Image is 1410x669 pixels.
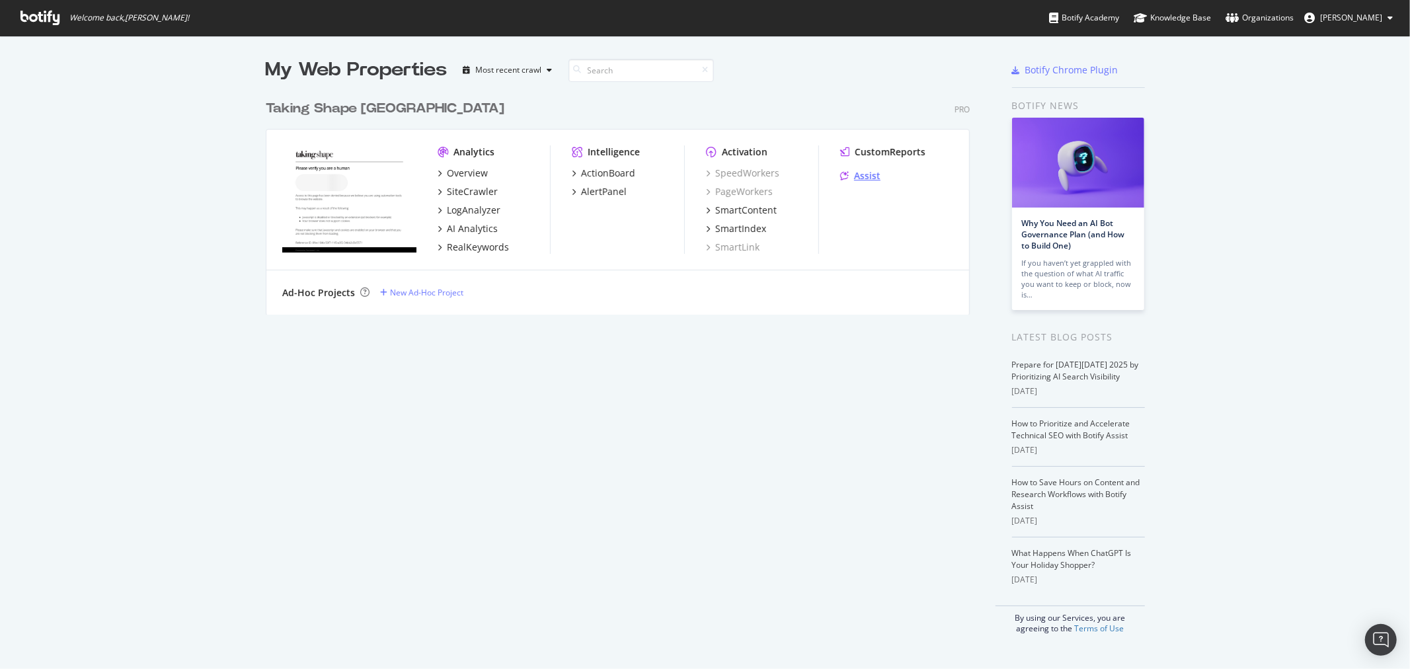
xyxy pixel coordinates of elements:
button: Most recent crawl [458,59,558,81]
a: What Happens When ChatGPT Is Your Holiday Shopper? [1012,547,1132,571]
a: CustomReports [840,145,925,159]
div: My Web Properties [266,57,448,83]
a: PageWorkers [706,185,773,198]
div: AI Analytics [447,222,498,235]
a: Prepare for [DATE][DATE] 2025 by Prioritizing AI Search Visibility [1012,359,1139,382]
a: New Ad-Hoc Project [380,287,463,298]
input: Search [568,59,714,82]
a: Why You Need an AI Bot Governance Plan (and How to Build One) [1022,217,1125,251]
div: Botify Chrome Plugin [1025,63,1118,77]
a: RealKeywords [438,241,509,254]
div: AlertPanel [581,185,627,198]
div: grid [266,83,980,315]
div: Botify news [1012,98,1145,113]
div: Latest Blog Posts [1012,330,1145,344]
a: AlertPanel [572,185,627,198]
img: Why You Need an AI Bot Governance Plan (and How to Build One) [1012,118,1144,208]
a: LogAnalyzer [438,204,500,217]
div: Analytics [453,145,494,159]
div: [DATE] [1012,444,1145,456]
div: Organizations [1226,11,1294,24]
a: SiteCrawler [438,185,498,198]
a: Taking Shape [GEOGRAPHIC_DATA] [266,99,510,118]
div: RealKeywords [447,241,509,254]
div: By using our Services, you are agreeing to the [996,606,1145,634]
a: SpeedWorkers [706,167,779,180]
a: How to Save Hours on Content and Research Workflows with Botify Assist [1012,477,1140,512]
div: Activation [722,145,767,159]
a: SmartLink [706,241,760,254]
a: Botify Chrome Plugin [1012,63,1118,77]
button: [PERSON_NAME] [1294,7,1403,28]
a: Assist [840,169,881,182]
div: Most recent crawl [476,66,542,74]
a: Terms of Use [1074,623,1124,634]
a: SmartIndex [706,222,766,235]
div: SmartIndex [715,222,766,235]
div: If you haven’t yet grappled with the question of what AI traffic you want to keep or block, now is… [1022,258,1134,300]
div: Intelligence [588,145,640,159]
div: [DATE] [1012,385,1145,397]
div: SmartContent [715,204,777,217]
a: SmartContent [706,204,777,217]
div: Botify Academy [1049,11,1119,24]
div: New Ad-Hoc Project [390,287,463,298]
div: Pro [955,104,970,115]
div: Overview [447,167,488,180]
div: [DATE] [1012,515,1145,527]
div: CustomReports [855,145,925,159]
a: How to Prioritize and Accelerate Technical SEO with Botify Assist [1012,418,1130,441]
img: Takingshape.com [282,145,416,253]
div: [DATE] [1012,574,1145,586]
a: Overview [438,167,488,180]
div: ActionBoard [581,167,635,180]
div: Open Intercom Messenger [1365,624,1397,656]
span: Kiran Flynn [1320,12,1382,23]
div: Knowledge Base [1134,11,1211,24]
div: Taking Shape [GEOGRAPHIC_DATA] [266,99,504,118]
div: Assist [854,169,881,182]
a: AI Analytics [438,222,498,235]
div: SiteCrawler [447,185,498,198]
div: Ad-Hoc Projects [282,286,355,299]
div: LogAnalyzer [447,204,500,217]
a: ActionBoard [572,167,635,180]
span: Welcome back, [PERSON_NAME] ! [69,13,189,23]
